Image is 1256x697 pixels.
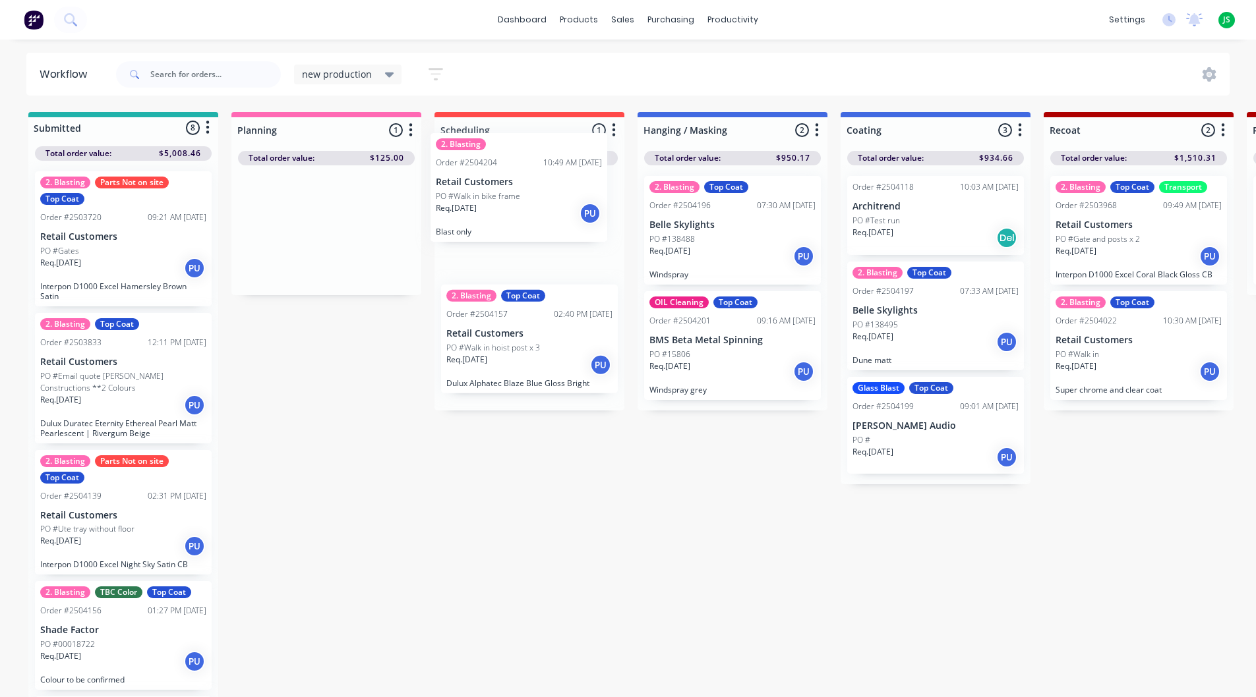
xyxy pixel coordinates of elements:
[389,123,403,137] span: 1
[40,67,94,82] div: Workflow
[1050,123,1180,137] input: Enter column name…
[795,123,809,137] span: 2
[186,121,200,134] span: 8
[370,152,404,164] span: $125.00
[1174,152,1216,164] span: $1,510.31
[641,10,701,30] div: purchasing
[605,10,641,30] div: sales
[655,152,721,164] span: Total order value:
[1223,14,1230,26] span: JS
[643,123,773,137] input: Enter column name…
[45,148,111,159] span: Total order value:
[440,123,570,137] input: Enter column name…
[553,10,605,30] div: products
[1061,152,1127,164] span: Total order value:
[249,152,314,164] span: Total order value:
[979,152,1013,164] span: $934.66
[159,148,201,159] span: $5,008.46
[998,123,1012,137] span: 3
[302,67,372,81] span: new production
[31,121,81,135] div: Submitted
[24,10,44,30] img: Factory
[1102,10,1152,30] div: settings
[1201,123,1215,137] span: 2
[701,10,765,30] div: productivity
[491,10,553,30] a: dashboard
[150,61,281,88] input: Search for orders...
[858,152,924,164] span: Total order value:
[573,152,607,164] span: $670.64
[776,152,810,164] span: $950.17
[847,123,976,137] input: Enter column name…
[452,152,518,164] span: Total order value:
[237,123,367,137] input: Enter column name…
[592,123,606,137] span: 1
